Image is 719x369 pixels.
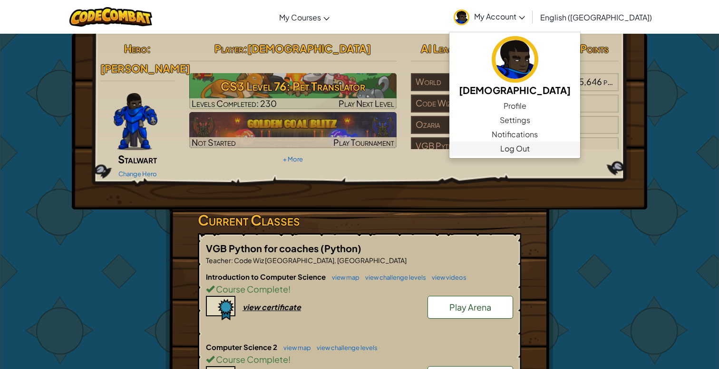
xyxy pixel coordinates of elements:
[540,12,652,22] span: English ([GEOGRAPHIC_DATA])
[454,9,469,25] img: avatar
[449,113,580,127] a: Settings
[560,76,602,87] span: 8,035,646
[233,256,407,265] span: Code Wiz [GEOGRAPHIC_DATA], [GEOGRAPHIC_DATA]
[535,4,657,30] a: English ([GEOGRAPHIC_DATA])
[118,170,157,178] a: Change Hero
[411,73,515,91] div: World
[114,93,157,150] img: Gordon-selection-pose.png
[247,42,371,55] span: [DEMOGRAPHIC_DATA]
[189,76,397,97] h3: CS3 Level 76: Pet Translator
[100,62,190,75] span: [PERSON_NAME]
[492,129,538,140] span: Notifications
[339,98,394,109] span: Play Next Level
[189,73,397,109] img: CS3 Level 76: Pet Translator
[206,256,231,265] span: Teacher
[333,137,394,148] span: Play Tournament
[274,4,334,30] a: My Courses
[449,302,491,312] span: Play Arena
[231,256,233,265] span: :
[118,152,157,166] span: Stalwart
[411,116,515,134] div: Ozaria
[411,104,619,114] a: Code Wiz [GEOGRAPHIC_DATA], [GEOGRAPHIC_DATA]#12/77players
[449,142,580,156] a: Log Out
[411,125,619,136] a: Ozaria#7/11players
[279,12,321,22] span: My Courses
[69,7,153,27] img: CodeCombat logo
[214,284,288,294] span: Course Complete
[243,42,247,55] span: :
[312,344,378,351] a: view challenge levels
[327,274,359,281] a: view map
[411,82,619,93] a: World#46,906/8,035,646players
[449,2,530,32] a: My Account
[214,354,288,365] span: Course Complete
[421,42,529,55] span: AI League Team Rankings
[449,127,580,142] a: Notifications
[427,274,466,281] a: view videos
[449,99,580,113] a: Profile
[214,42,243,55] span: Player
[449,35,580,99] a: [DEMOGRAPHIC_DATA]
[147,42,151,55] span: :
[206,342,279,351] span: Computer Science 2
[283,155,303,163] a: + More
[124,42,147,55] span: Hero
[360,274,426,281] a: view challenge levels
[243,302,301,312] div: view certificate
[206,302,301,312] a: view certificate
[189,112,397,148] a: Not StartedPlay Tournament
[411,137,515,155] div: VGB Python for coaches
[189,73,397,109] a: Play Next Level
[192,137,236,148] span: Not Started
[206,272,327,281] span: Introduction to Computer Science
[411,95,515,113] div: Code Wiz [GEOGRAPHIC_DATA], [GEOGRAPHIC_DATA]
[474,11,525,21] span: My Account
[321,242,361,254] span: (Python)
[198,209,521,231] h3: Current Classes
[189,112,397,148] img: Golden Goal
[603,76,629,87] span: players
[279,344,311,351] a: view map
[459,83,571,97] h5: [DEMOGRAPHIC_DATA]
[206,296,235,321] img: certificate-icon.png
[288,284,291,294] span: !
[288,354,291,365] span: !
[411,146,619,157] a: VGB Python for coaches#3/6players
[206,242,321,254] span: VGB Python for coaches
[492,36,538,83] img: avatar
[192,98,277,109] span: Levels Completed: 230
